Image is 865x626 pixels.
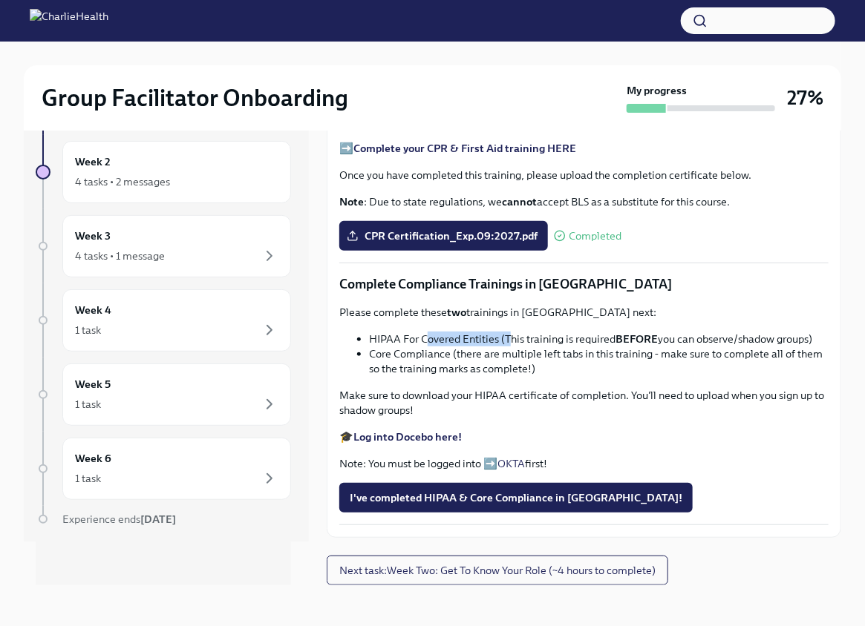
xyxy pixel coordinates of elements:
[627,83,687,98] strong: My progress
[339,483,693,513] button: I've completed HIPAA & Core Compliance in [GEOGRAPHIC_DATA]!
[339,563,656,578] span: Next task : Week Two: Get To Know Your Role (~4 hours to complete)
[787,85,823,111] h3: 27%
[353,142,576,155] a: Complete your CPR & First Aid training HERE
[75,302,111,318] h6: Week 4
[75,228,111,244] h6: Week 3
[339,305,829,320] p: Please complete these trainings in [GEOGRAPHIC_DATA] next:
[62,513,176,526] span: Experience ends
[339,168,829,182] p: Once you have completed this training, please upload the completion certificate below.
[36,438,291,500] a: Week 61 task
[339,456,829,471] p: Note: You must be logged into ➡️ first!
[327,556,668,585] button: Next task:Week Two: Get To Know Your Role (~4 hours to complete)
[569,231,621,242] span: Completed
[36,141,291,203] a: Week 24 tasks • 2 messages
[140,513,176,526] strong: [DATE]
[339,141,829,156] p: ➡️
[42,83,348,113] h2: Group Facilitator Onboarding
[339,194,829,209] p: : Due to state regulations, we accept BLS as a substitute for this course.
[30,9,108,33] img: CharlieHealth
[75,323,101,337] div: 1 task
[75,248,165,263] div: 4 tasks • 1 message
[502,195,537,208] strong: cannot
[36,215,291,277] a: Week 34 tasks • 1 message
[350,228,538,243] span: CPR Certification_Exp.09:2027.pdf
[75,174,170,189] div: 4 tasks • 2 messages
[75,450,111,467] h6: Week 6
[36,363,291,426] a: Week 51 task
[339,221,548,251] label: CPR Certification_Exp.09:2027.pdf
[350,490,682,505] span: I've completed HIPAA & Core Compliance in [GEOGRAPHIC_DATA]!
[353,430,462,444] a: Log into Docebo here!
[339,388,829,418] p: Make sure to download your HIPAA certificate of completion. You'll need to upload when you sign u...
[75,376,111,392] h6: Week 5
[36,289,291,352] a: Week 41 task
[369,332,829,346] li: HIPAA For Covered Entities (This training is required you can observe/shadow groups)
[75,154,111,170] h6: Week 2
[75,397,101,412] div: 1 task
[369,346,829,376] li: Core Compliance (there are multiple left tabs in this training - make sure to complete all of the...
[447,306,466,319] strong: two
[339,275,829,293] p: Complete Compliance Trainings in [GEOGRAPHIC_DATA]
[339,195,364,208] strong: Note
[339,429,829,444] p: 🎓
[497,457,525,470] a: OKTA
[75,471,101,486] div: 1 task
[616,332,658,346] strong: BEFORE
